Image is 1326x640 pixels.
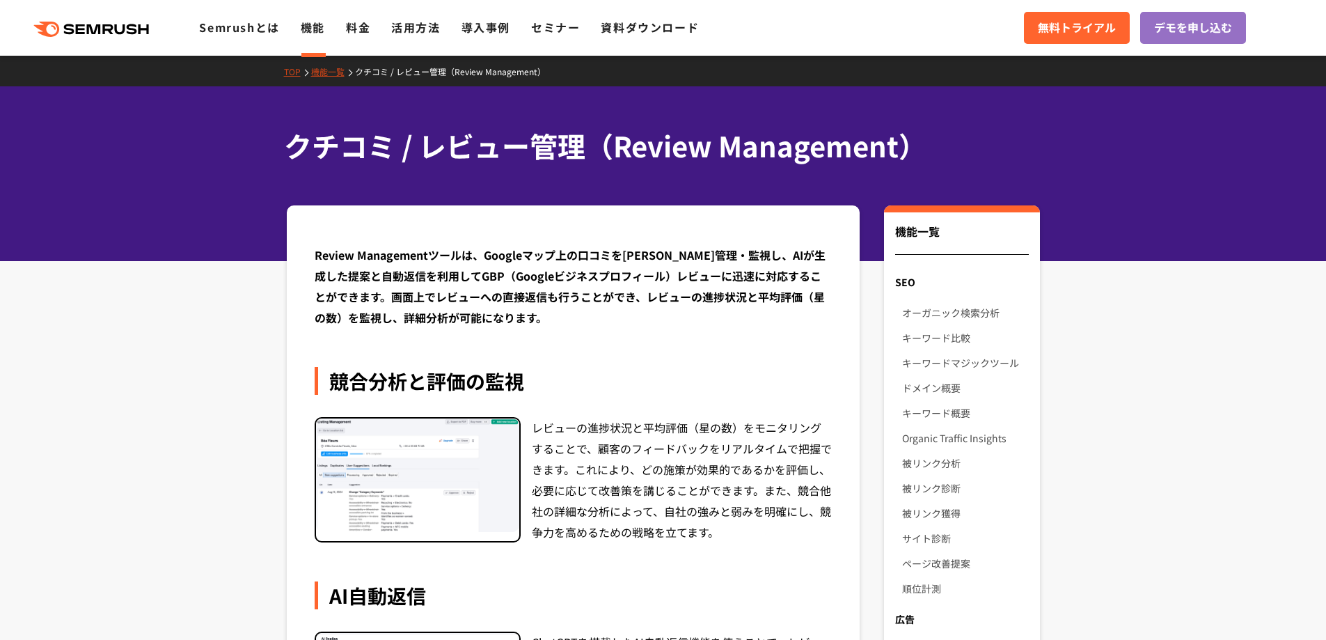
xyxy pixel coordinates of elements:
[902,300,1028,325] a: オーガニック検索分析
[895,223,1028,255] div: 機能一覧
[311,65,355,77] a: 機能一覧
[601,19,699,36] a: 資料ダウンロード
[902,576,1028,601] a: 順位計測
[902,400,1028,426] a: キーワード概要
[1154,19,1232,37] span: デモを申し込む
[884,270,1039,295] div: SEO
[884,607,1039,632] div: 広告
[902,551,1028,576] a: ページ改善提案
[902,526,1028,551] a: サイト診断
[1038,19,1116,37] span: 無料トライアル
[1024,12,1130,44] a: 無料トライアル
[199,19,279,36] a: Semrushとは
[902,476,1028,501] a: 被リンク診断
[391,19,440,36] a: 活用方法
[531,19,580,36] a: セミナー
[1140,12,1246,44] a: デモを申し込む
[316,419,519,532] img: 競合分析と評価の監視
[902,426,1028,451] a: Organic Traffic Insights
[315,244,832,328] div: Review Managementツールは、Googleマップ上の口コミを[PERSON_NAME]管理・監視し、AIが生成した提案と自動返信を利用してGBP（Googleビジネスプロフィール）...
[346,19,370,36] a: 料金
[284,65,311,77] a: TOP
[355,65,556,77] a: クチコミ / レビュー管理（Review Management）
[902,350,1028,375] a: キーワードマジックツール
[284,125,1029,166] h1: クチコミ / レビュー管理（Review Management）
[902,501,1028,526] a: 被リンク獲得
[532,417,832,543] div: レビューの進捗状況と平均評価（星の数）をモニタリングすることで、顧客のフィードバックをリアルタイムで把握できます。これにより、どの施策が効果的であるかを評価し、必要に応じて改善策を講じることがで...
[315,367,832,395] div: 競合分析と評価の監視
[301,19,325,36] a: 機能
[315,582,832,609] div: AI自動返信
[902,375,1028,400] a: ドメイン概要
[902,451,1028,476] a: 被リンク分析
[461,19,510,36] a: 導入事例
[902,325,1028,350] a: キーワード比較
